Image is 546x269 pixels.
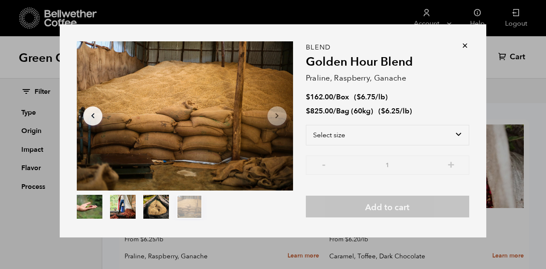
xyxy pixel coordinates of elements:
[333,92,336,102] span: /
[375,92,385,102] span: /lb
[357,92,375,102] bdi: 6.75
[306,92,333,102] bdi: 162.00
[306,72,469,84] p: Praline, Raspberry, Ganache
[357,92,361,102] span: $
[354,92,388,102] span: ( )
[336,106,373,116] span: Bag (60kg)
[306,106,333,116] bdi: 825.00
[306,55,469,69] h2: Golden Hour Blend
[381,106,385,116] span: $
[336,92,349,102] span: Box
[306,196,469,217] button: Add to cart
[400,106,409,116] span: /lb
[319,160,329,168] button: -
[381,106,400,116] bdi: 6.25
[446,160,456,168] button: +
[306,106,310,116] span: $
[306,92,310,102] span: $
[378,106,412,116] span: ( )
[333,106,336,116] span: /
